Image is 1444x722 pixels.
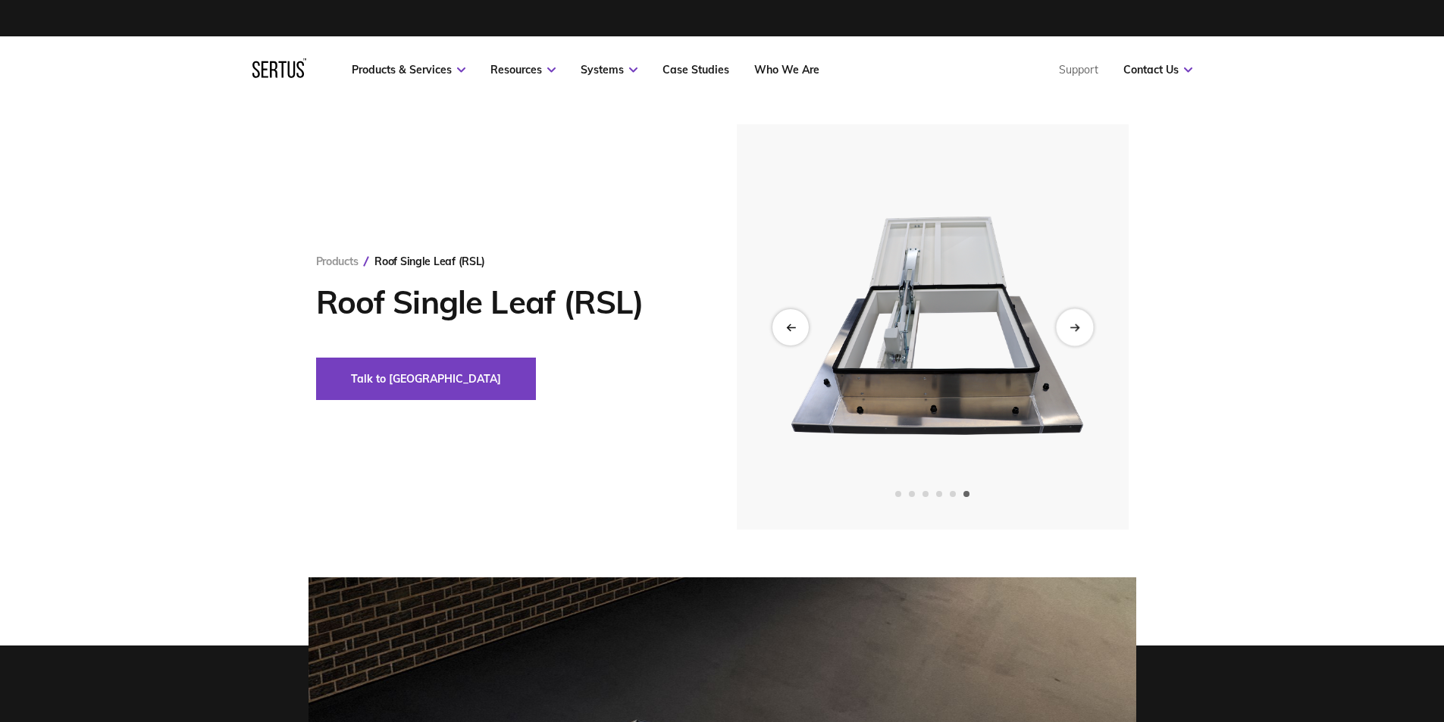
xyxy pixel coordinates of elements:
a: Products [316,255,359,268]
div: Previous slide [772,309,809,345]
a: Resources [490,63,556,77]
span: Go to slide 2 [909,491,915,497]
span: Go to slide 3 [922,491,929,497]
span: Go to slide 5 [950,491,956,497]
a: Contact Us [1123,63,1192,77]
a: Products & Services [352,63,465,77]
span: Go to slide 4 [936,491,942,497]
h1: Roof Single Leaf (RSL) [316,283,691,321]
iframe: Chat Widget [1171,546,1444,722]
div: Next slide [1056,308,1093,345]
span: Go to slide 1 [895,491,901,497]
a: Systems [581,63,637,77]
a: Support [1059,63,1098,77]
a: Who We Are [754,63,819,77]
a: Case Studies [662,63,729,77]
button: Talk to [GEOGRAPHIC_DATA] [316,358,536,400]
